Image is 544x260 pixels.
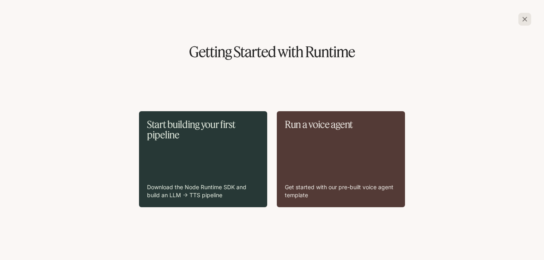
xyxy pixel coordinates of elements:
p: Download the Node Runtime SDK and build an LLM -> TTS pipeline [147,183,259,199]
a: Run a voice agentGet started with our pre-built voice agent template [277,111,405,207]
h1: Getting Started with Runtime [13,45,531,59]
a: Start building your first pipelineDownload the Node Runtime SDK and build an LLM -> TTS pipeline [139,111,267,207]
p: Run a voice agent [285,119,397,130]
p: Start building your first pipeline [147,119,259,140]
p: Get started with our pre-built voice agent template [285,183,397,199]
